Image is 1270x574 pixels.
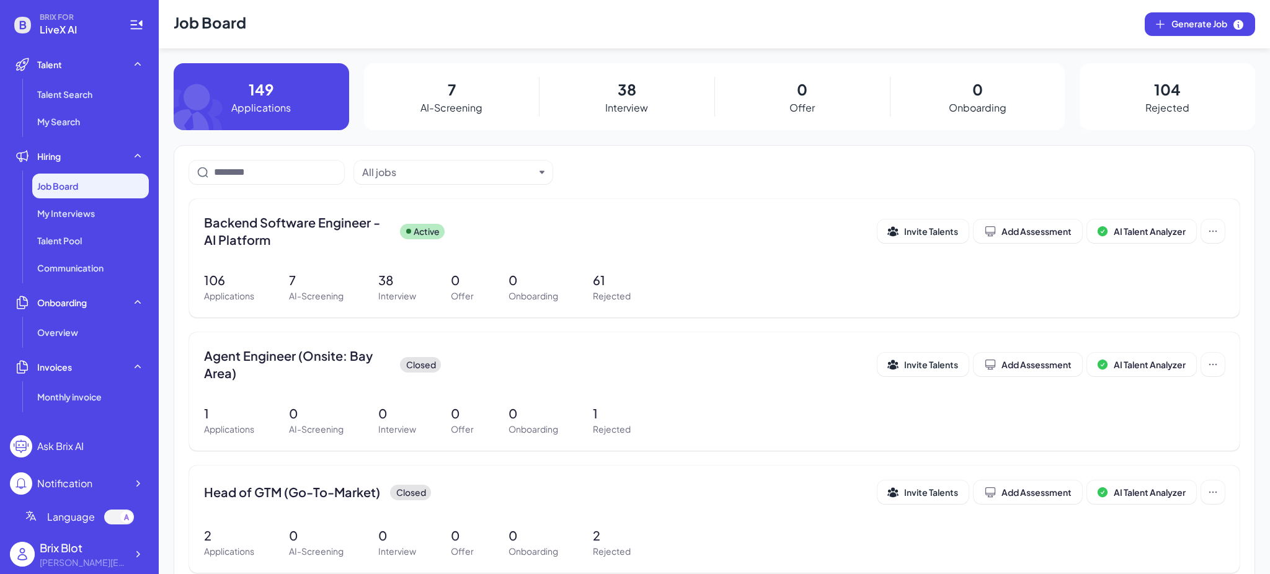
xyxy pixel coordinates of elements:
[593,404,631,423] p: 1
[378,271,416,289] p: 38
[40,539,127,556] div: Brix Blot
[451,404,474,423] p: 0
[378,289,416,302] p: Interview
[1154,78,1181,100] p: 104
[451,271,474,289] p: 0
[204,483,380,501] span: Head of GTM (Go-To-Market)
[593,545,631,558] p: Rejected
[1114,226,1186,237] span: AI Talent Analyzer
[37,115,80,128] span: My Search
[618,78,636,100] p: 38
[204,214,390,249] span: Backend Software Engineer - AI Platform
[949,100,1006,115] p: Onboarding
[984,486,1072,498] div: Add Assessment
[249,78,273,100] p: 149
[877,219,969,243] button: Invite Talents
[448,78,456,100] p: 7
[37,262,104,274] span: Communication
[40,22,114,37] span: LiveX AI
[904,226,958,237] span: Invite Talents
[204,545,254,558] p: Applications
[204,347,390,382] span: Agent Engineer (Onsite: Bay Area)
[37,58,62,71] span: Talent
[1145,12,1255,36] button: Generate Job
[37,476,92,491] div: Notification
[204,271,254,289] p: 106
[974,480,1082,504] button: Add Assessment
[289,423,344,436] p: AI-Screening
[378,404,416,423] p: 0
[605,100,648,115] p: Interview
[289,404,344,423] p: 0
[1114,487,1186,498] span: AI Talent Analyzer
[406,358,436,371] p: Closed
[877,353,969,376] button: Invite Talents
[420,100,482,115] p: AI-Screening
[984,358,1072,371] div: Add Assessment
[37,234,82,247] span: Talent Pool
[508,271,558,289] p: 0
[972,78,983,100] p: 0
[974,219,1082,243] button: Add Assessment
[378,545,416,558] p: Interview
[508,404,558,423] p: 0
[289,526,344,545] p: 0
[508,289,558,302] p: Onboarding
[362,165,396,180] div: All jobs
[37,296,87,309] span: Onboarding
[37,180,78,192] span: Job Board
[451,526,474,545] p: 0
[974,353,1082,376] button: Add Assessment
[593,526,631,545] p: 2
[40,556,127,569] div: blake@joinbrix.com
[1087,480,1196,504] button: AI Talent Analyzer
[984,225,1072,237] div: Add Assessment
[10,542,35,567] img: user_logo.png
[508,423,558,436] p: Onboarding
[289,271,344,289] p: 7
[451,289,474,302] p: Offer
[593,423,631,436] p: Rejected
[37,439,84,454] div: Ask Brix AI
[231,100,291,115] p: Applications
[1087,219,1196,243] button: AI Talent Analyzer
[37,361,72,373] span: Invoices
[37,207,95,219] span: My Interviews
[37,88,92,100] span: Talent Search
[877,480,969,504] button: Invite Talents
[797,78,807,100] p: 0
[37,391,102,403] span: Monthly invoice
[904,359,958,370] span: Invite Talents
[289,289,344,302] p: AI-Screening
[37,150,61,162] span: Hiring
[396,486,426,499] p: Closed
[414,225,440,238] p: Active
[1145,100,1189,115] p: Rejected
[378,423,416,436] p: Interview
[451,545,474,558] p: Offer
[362,165,535,180] button: All jobs
[289,545,344,558] p: AI-Screening
[204,289,254,302] p: Applications
[204,404,254,423] p: 1
[904,487,958,498] span: Invite Talents
[593,271,631,289] p: 61
[40,12,114,22] span: BRIX FOR
[593,289,631,302] p: Rejected
[1114,359,1186,370] span: AI Talent Analyzer
[508,526,558,545] p: 0
[204,423,254,436] p: Applications
[508,545,558,558] p: Onboarding
[47,510,95,524] span: Language
[789,100,815,115] p: Offer
[378,526,416,545] p: 0
[204,526,254,545] p: 2
[451,423,474,436] p: Offer
[1171,17,1245,31] span: Generate Job
[1087,353,1196,376] button: AI Talent Analyzer
[37,326,78,338] span: Overview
